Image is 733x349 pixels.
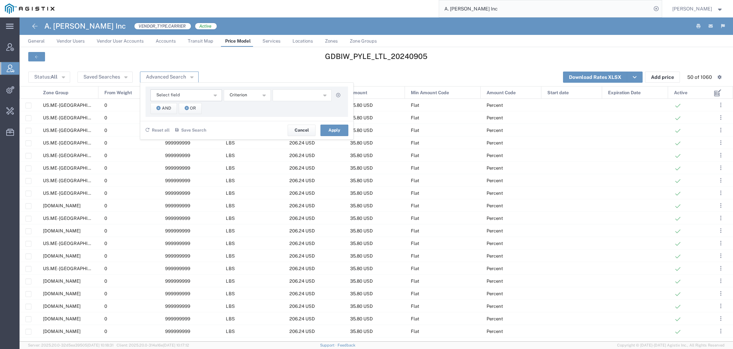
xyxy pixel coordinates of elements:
[104,178,107,183] span: 0
[104,87,132,99] span: From Weight
[289,191,315,196] span: 206.24 USD
[720,201,721,210] span: . . .
[720,214,721,222] span: . . .
[672,5,724,13] button: [PERSON_NAME]
[350,87,367,99] span: Amount
[350,38,377,44] span: Zone Groups
[226,266,235,271] span: LBS
[43,241,127,246] span: US.ME-US.MA.02163
[104,304,107,309] span: 0
[716,251,726,261] button: ...
[104,253,107,259] span: 0
[43,153,127,158] span: US.ME-US.MA.02142
[226,203,235,208] span: LBS
[43,87,68,99] span: Zone Group
[43,128,127,133] span: US.ME-US.MA.02140
[687,74,712,81] div: 50 of 1060
[226,241,235,246] span: LBS
[165,140,190,146] span: 999999999
[165,216,190,221] span: 999999999
[716,276,726,286] button: ...
[289,203,315,208] span: 206.24 USD
[156,92,180,98] span: Select field
[226,329,235,334] span: LBS
[225,38,251,44] span: Price Model
[720,151,721,159] span: . . .
[43,291,81,296] span: US.MA.02204-US.ME
[720,164,721,172] span: . . .
[289,178,315,183] span: 206.24 USD
[411,178,419,183] span: Flat
[289,165,315,171] span: 206.24 USD
[720,176,721,185] span: . . .
[411,140,419,146] span: Flat
[350,329,373,334] span: 35.80 USD
[608,87,641,99] span: Expiration Date
[487,128,503,133] span: Percent
[226,165,235,171] span: LBS
[43,266,127,271] span: US.ME-US.MA.02201
[716,226,726,236] button: ...
[720,314,721,323] span: . . .
[716,201,726,210] button: ...
[720,101,721,109] span: . . .
[350,140,373,146] span: 35.80 USD
[43,203,81,208] span: US.MA.02152-US.ME
[226,178,235,183] span: LBS
[150,89,222,101] button: Select field
[43,140,126,146] span: US.ME-US.MA.02141
[288,125,316,136] button: Cancel
[411,191,419,196] span: Flat
[716,263,726,273] button: ...
[226,216,235,221] span: LBS
[152,127,170,134] span: Reset all
[43,216,127,221] span: US.ME-US.MA.02152
[720,239,721,247] span: . . .
[411,203,419,208] span: Flat
[226,291,235,296] span: LBS
[104,228,107,233] span: 0
[165,291,190,296] span: 999999999
[487,165,503,171] span: Percent
[117,343,189,347] span: Client: 2025.20.0-314a16e
[411,216,419,221] span: Flat
[289,291,315,296] span: 206.24 USD
[43,253,81,259] span: US.MA.02201-US.ME
[104,216,107,221] span: 0
[165,279,190,284] span: 999999999
[716,339,726,349] button: ...
[716,289,726,298] button: ...
[411,153,419,158] span: Flat
[289,253,315,259] span: 206.24 USD
[487,153,503,158] span: Percent
[487,266,503,271] span: Percent
[289,279,315,284] span: 206.24 USD
[289,216,315,221] span: 206.24 USD
[720,227,721,235] span: . . .
[411,165,419,171] span: Flat
[411,266,419,271] span: Flat
[226,228,235,233] span: LBS
[487,316,503,321] span: Percent
[487,216,503,221] span: Percent
[226,316,235,321] span: LBS
[350,279,373,284] span: 35.80 USD
[104,128,107,133] span: 0
[43,115,127,120] span: US.ME-US.MA.02139
[165,228,190,233] span: 999999999
[179,103,202,114] button: Or
[289,316,315,321] span: 206.24 USD
[165,153,190,158] span: 999999999
[5,3,54,14] img: logo
[57,38,85,44] span: Vendor Users
[145,124,170,137] button: Reset all
[289,266,315,271] span: 206.24 USD
[411,241,419,246] span: Flat
[43,178,127,183] span: US.ME-US.MA.02144
[165,165,190,171] span: 999999999
[350,266,373,271] span: 35.80 USD
[487,178,503,183] span: Percent
[487,329,503,334] span: Percent
[104,115,107,120] span: 0
[104,103,107,108] span: 0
